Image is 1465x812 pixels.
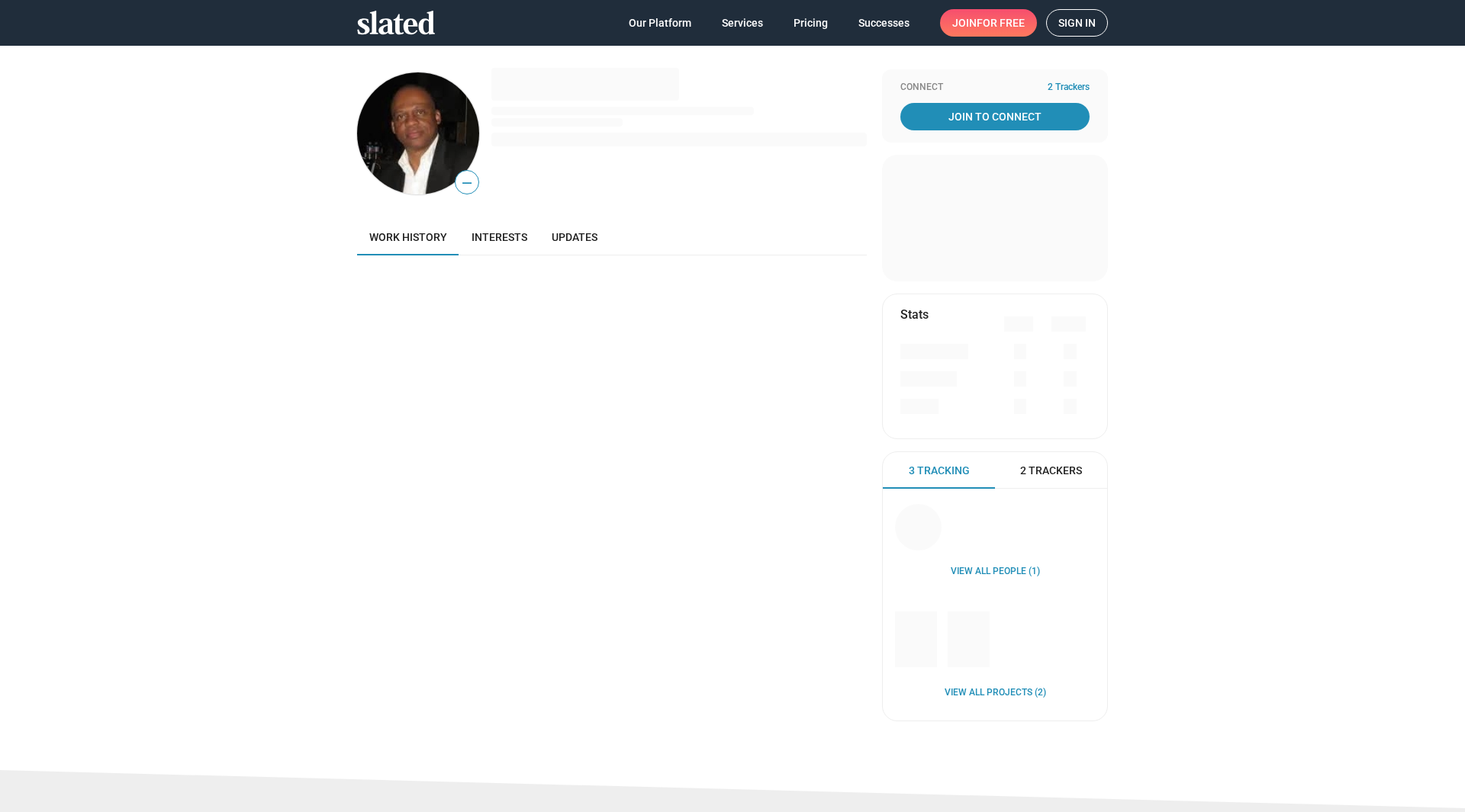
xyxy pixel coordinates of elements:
[940,9,1037,37] a: Joinfor free
[459,219,539,255] a: Interests
[858,9,910,37] span: Successes
[369,231,447,243] span: Work history
[846,9,922,37] a: Successes
[903,103,1087,130] span: Join To Connect
[1046,9,1108,37] a: Sign in
[617,9,704,37] a: Our Platform
[781,9,840,37] a: Pricing
[900,103,1090,130] a: Join To Connect
[552,231,597,243] span: Updates
[900,82,1090,94] div: Connect
[794,9,828,37] span: Pricing
[357,219,459,255] a: Work history
[909,464,970,478] span: 3 Tracking
[710,9,775,37] a: Services
[1058,10,1096,36] span: Sign in
[977,9,1025,37] span: for free
[722,9,763,37] span: Services
[951,566,1040,578] a: View all People (1)
[456,173,478,193] span: —
[952,9,1025,37] span: Join
[1020,464,1082,478] span: 2 Trackers
[539,219,610,255] a: Updates
[472,231,527,243] span: Interests
[1048,82,1090,94] span: 2 Trackers
[900,307,929,323] mat-card-title: Stats
[629,9,691,37] span: Our Platform
[945,687,1046,699] a: View all Projects (2)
